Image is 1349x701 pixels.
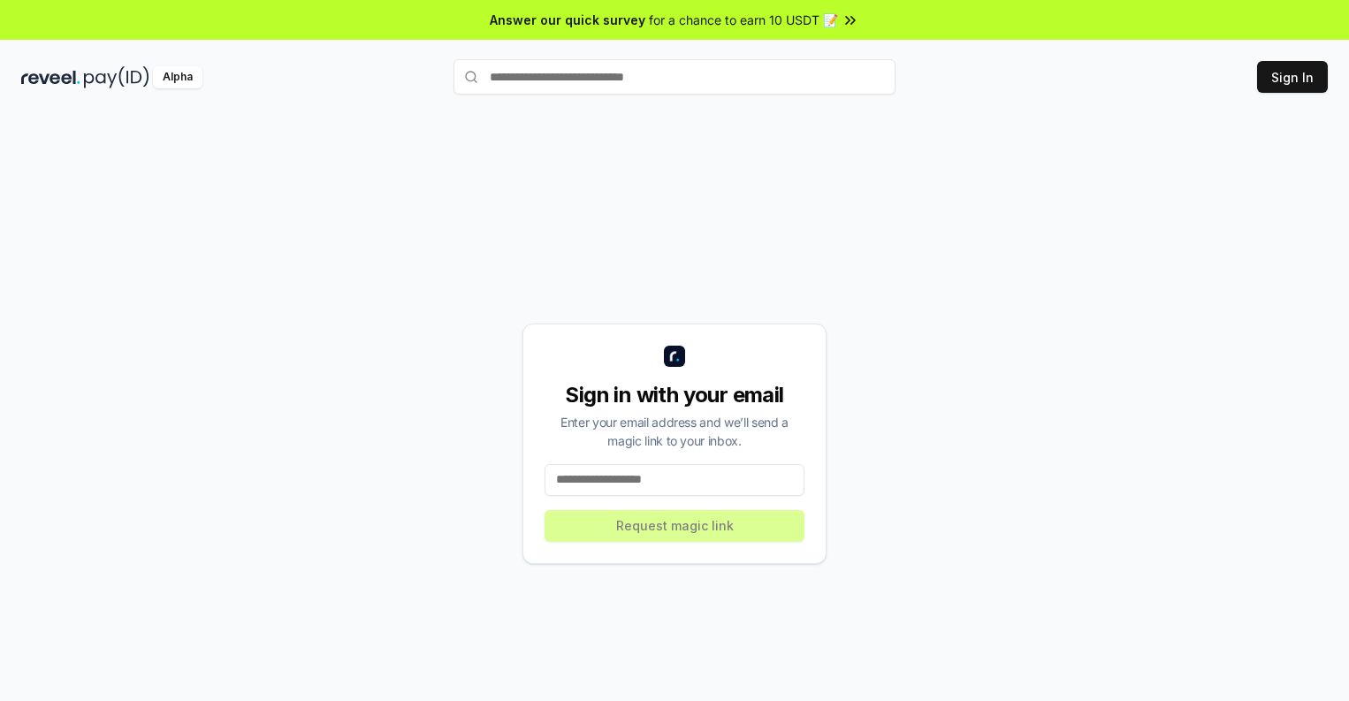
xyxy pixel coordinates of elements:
[545,413,804,450] div: Enter your email address and we’ll send a magic link to your inbox.
[153,66,202,88] div: Alpha
[84,66,149,88] img: pay_id
[490,11,645,29] span: Answer our quick survey
[649,11,838,29] span: for a chance to earn 10 USDT 📝
[545,381,804,409] div: Sign in with your email
[21,66,80,88] img: reveel_dark
[664,346,685,367] img: logo_small
[1257,61,1328,93] button: Sign In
